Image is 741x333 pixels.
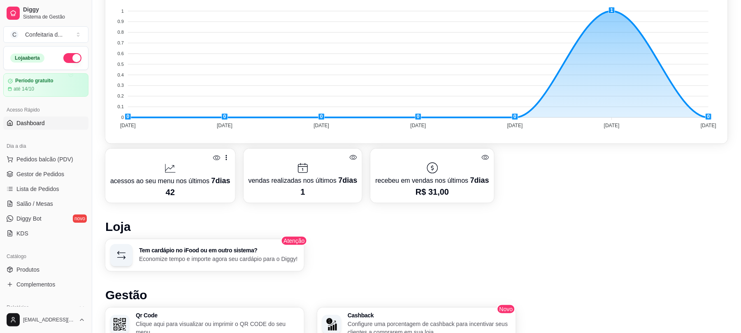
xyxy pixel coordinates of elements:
[16,170,64,178] span: Gestor de Pedidos
[3,263,88,276] a: Produtos
[139,247,299,253] h3: Tem cardápio no iFood ou em outro sistema?
[7,304,29,311] span: Relatórios
[10,30,19,39] span: C
[118,40,124,45] tspan: 0.7
[3,3,88,23] a: DiggySistema de Gestão
[114,318,126,331] img: Qr Code
[3,197,88,210] a: Salão / Mesas
[211,177,230,185] span: 7 dias
[3,140,88,153] div: Dia a dia
[121,115,124,120] tspan: 0
[16,265,39,274] span: Produtos
[118,51,124,56] tspan: 0.6
[249,175,358,186] p: vendas realizadas nos últimos
[118,19,124,24] tspan: 0.9
[118,83,124,88] tspan: 0.3
[16,155,73,163] span: Pedidos balcão (PDV)
[16,229,28,238] span: KDS
[14,86,34,92] article: até 14/10
[118,72,124,77] tspan: 0.4
[139,255,299,263] p: Economize tempo e importe agora seu cardápio para o Diggy!
[16,200,53,208] span: Salão / Mesas
[3,168,88,181] a: Gestor de Pedidos
[375,175,489,186] p: recebeu em vendas nos últimos
[118,62,124,67] tspan: 0.5
[348,312,511,318] h3: Cashback
[118,104,124,109] tspan: 0.1
[105,288,728,303] h1: Gestão
[15,78,53,84] article: Período gratuito
[118,30,124,35] tspan: 0.8
[3,103,88,116] div: Acesso Rápido
[249,186,358,198] p: 1
[63,53,81,63] button: Alterar Status
[314,123,329,128] tspan: [DATE]
[375,186,489,198] p: R$ 31,00
[507,123,523,128] tspan: [DATE]
[110,175,230,186] p: acessos ao seu menu nos últimos
[3,26,88,43] button: Select a team
[3,153,88,166] button: Pedidos balcão (PDV)
[3,116,88,130] a: Dashboard
[10,54,44,63] div: Loja aberta
[3,278,88,291] a: Complementos
[120,123,136,128] tspan: [DATE]
[136,312,299,318] h3: Qr Code
[121,9,124,14] tspan: 1
[16,185,59,193] span: Lista de Pedidos
[118,93,124,98] tspan: 0.2
[325,318,338,331] img: Cashback
[16,280,55,289] span: Complementos
[3,250,88,263] div: Catálogo
[25,30,63,39] div: Confeitaria d ...
[3,212,88,225] a: Diggy Botnovo
[105,219,728,234] h1: Loja
[701,123,716,128] tspan: [DATE]
[497,304,516,314] span: Novo
[110,186,230,198] p: 42
[23,14,85,20] span: Sistema de Gestão
[338,176,357,184] span: 7 dias
[604,123,620,128] tspan: [DATE]
[470,176,489,184] span: 7 dias
[105,239,304,271] button: Tem cardápio no iFood ou em outro sistema?Economize tempo e importe agora seu cardápio para o Diggy!
[3,182,88,196] a: Lista de Pedidos
[411,123,426,128] tspan: [DATE]
[23,6,85,14] span: Diggy
[3,310,88,330] button: [EMAIL_ADDRESS][DOMAIN_NAME]
[281,236,307,246] span: Atenção
[3,227,88,240] a: KDS
[217,123,232,128] tspan: [DATE]
[3,73,88,97] a: Período gratuitoaté 14/10
[23,317,75,323] span: [EMAIL_ADDRESS][DOMAIN_NAME]
[16,214,42,223] span: Diggy Bot
[16,119,45,127] span: Dashboard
